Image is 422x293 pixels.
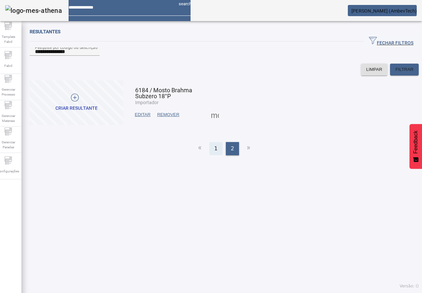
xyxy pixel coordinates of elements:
[361,64,388,75] button: LIMPAR
[30,29,60,34] span: Resultantes
[55,105,98,112] div: CRIAR RESULTANTE
[351,8,417,14] span: [PERSON_NAME] (AmbevTech)
[35,45,98,49] mat-label: Pesquise por código ou descrição
[209,109,221,121] button: Mais
[30,80,123,125] button: CRIAR RESULTANTE
[154,109,183,121] button: REMOVER
[409,124,422,169] button: Feedback - Mostrar pesquisa
[395,66,413,73] span: FILTRAR
[2,61,14,70] span: Fabril
[390,64,419,75] button: FILTRAR
[135,111,151,118] span: EDITAR
[214,145,218,153] span: 1
[369,37,413,46] span: FECHAR FILTROS
[364,36,419,47] button: FECHAR FILTROS
[400,284,419,288] span: Versão: ()
[157,111,179,118] span: REMOVER
[132,109,154,121] button: EDITAR
[366,66,382,73] span: LIMPAR
[5,5,62,16] img: logo-mes-athena
[135,87,192,100] span: 6184 / Mosto Brahma Subzero 18°P
[413,131,419,154] span: Feedback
